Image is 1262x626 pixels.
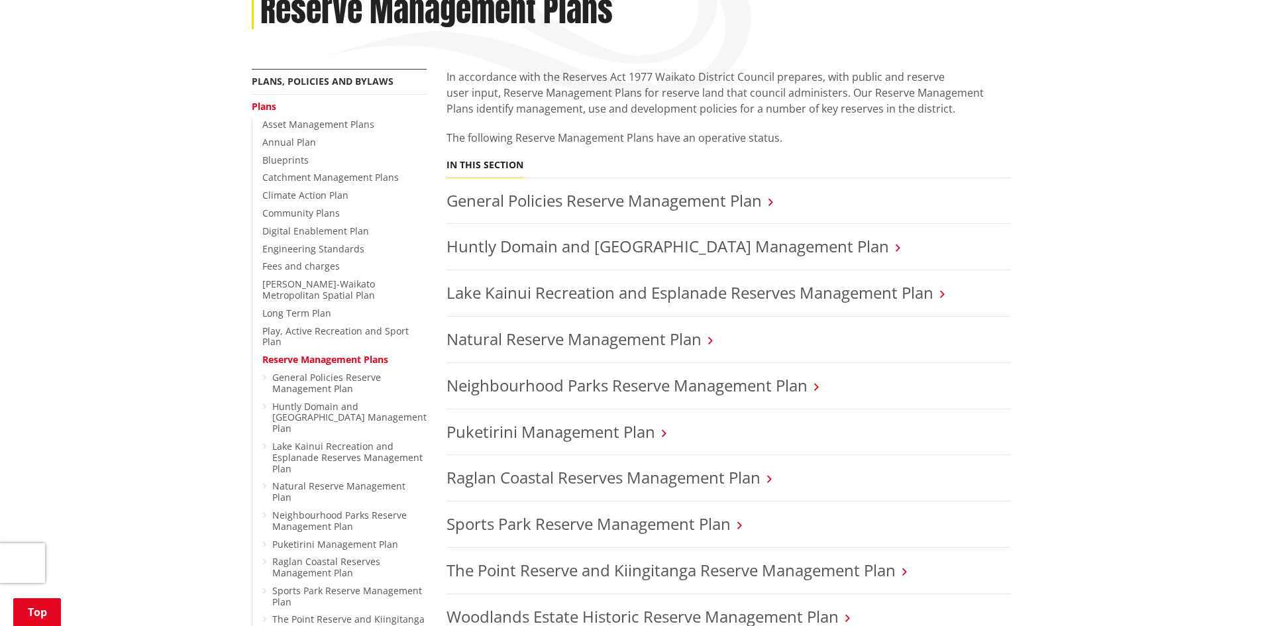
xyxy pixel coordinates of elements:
[447,282,933,303] a: Lake Kainui Recreation and Esplanade Reserves Management Plan
[262,307,331,319] a: Long Term Plan
[272,584,422,608] a: Sports Park Reserve Management Plan
[262,136,316,148] a: Annual Plan
[447,189,762,211] a: General Policies Reserve Management Plan
[272,400,427,435] a: Huntly Domain and [GEOGRAPHIC_DATA] Management Plan
[1201,570,1249,618] iframe: Messenger Launcher
[262,171,399,183] a: Catchment Management Plans
[13,598,61,626] a: Top
[252,75,394,87] a: Plans, policies and bylaws
[272,371,381,395] a: General Policies Reserve Management Plan
[272,555,380,579] a: Raglan Coastal Reserves Management Plan
[272,480,405,503] a: Natural Reserve Management Plan
[447,559,896,581] a: The Point Reserve and Kiingitanga Reserve Management Plan
[447,235,889,257] a: Huntly Domain and [GEOGRAPHIC_DATA] Management Plan
[262,353,388,366] a: Reserve Management Plans
[447,160,523,171] h5: In this section
[252,100,276,113] a: Plans
[262,278,375,301] a: [PERSON_NAME]-Waikato Metropolitan Spatial Plan
[447,513,731,535] a: Sports Park Reserve Management Plan
[262,118,374,130] a: Asset Management Plans
[262,154,309,166] a: Blueprints
[262,260,340,272] a: Fees and charges
[272,538,398,550] a: Puketirini Management Plan
[447,130,1011,146] p: The following Reserve Management Plans have an operative status.
[262,325,409,348] a: Play, Active Recreation and Sport Plan
[272,509,407,533] a: Neighbourhood Parks Reserve Management Plan
[447,421,655,443] a: Puketirini Management Plan
[447,328,702,350] a: Natural Reserve Management Plan
[262,242,364,255] a: Engineering Standards
[447,374,808,396] a: Neighbourhood Parks Reserve Management Plan
[262,189,348,201] a: Climate Action Plan
[272,440,423,475] a: Lake Kainui Recreation and Esplanade Reserves Management Plan
[447,466,761,488] a: Raglan Coastal Reserves Management Plan
[447,69,1011,117] p: In accordance with the Reserves Act 1977 Waikato District Council prepares, with public and reser...
[262,225,369,237] a: Digital Enablement Plan
[262,207,340,219] a: Community Plans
